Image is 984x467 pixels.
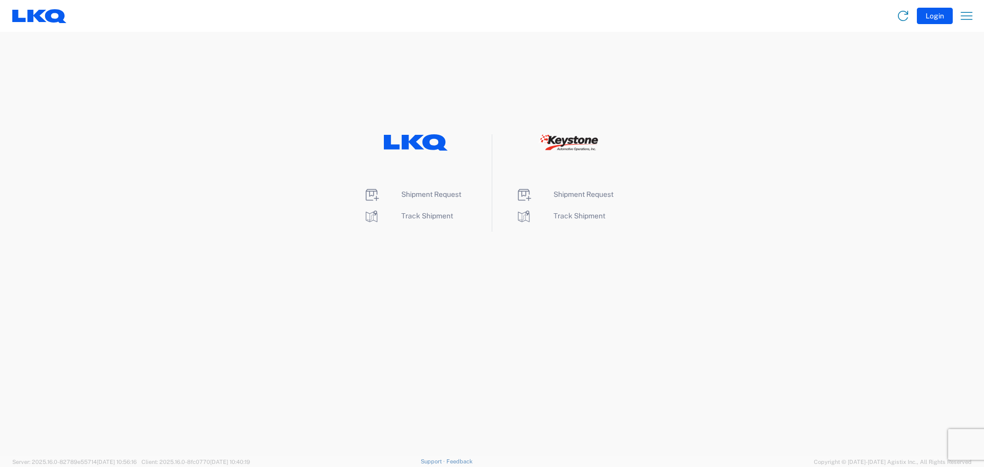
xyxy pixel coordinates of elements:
span: [DATE] 10:56:16 [97,459,137,465]
span: Track Shipment [401,212,453,220]
button: Login [917,8,953,24]
a: Feedback [446,458,473,464]
a: Shipment Request [516,190,613,198]
a: Shipment Request [363,190,461,198]
span: Client: 2025.16.0-8fc0770 [141,459,250,465]
span: Track Shipment [553,212,605,220]
a: Support [421,458,446,464]
span: [DATE] 10:40:19 [210,459,250,465]
a: Track Shipment [363,212,453,220]
a: Track Shipment [516,212,605,220]
span: Shipment Request [401,190,461,198]
span: Shipment Request [553,190,613,198]
span: Copyright © [DATE]-[DATE] Agistix Inc., All Rights Reserved [814,457,972,466]
span: Server: 2025.16.0-82789e55714 [12,459,137,465]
